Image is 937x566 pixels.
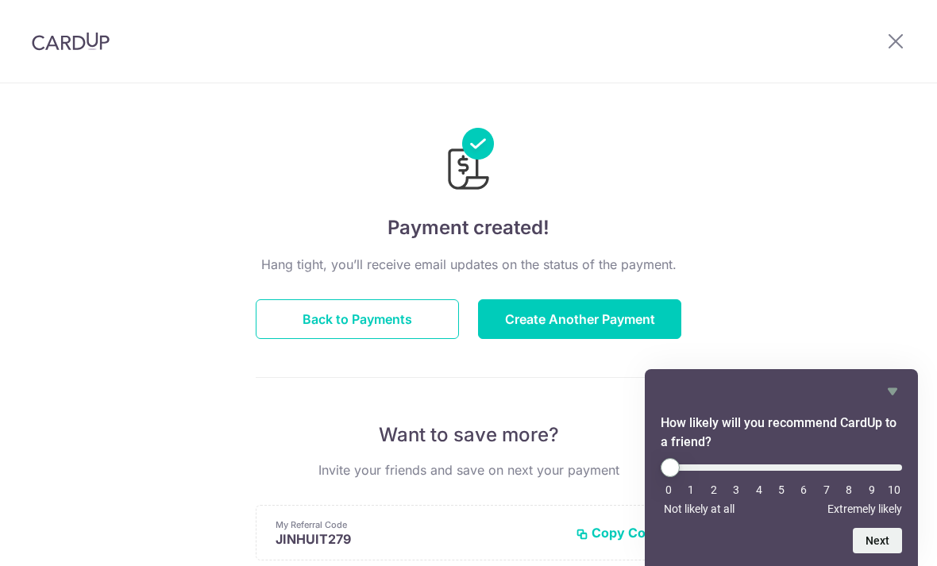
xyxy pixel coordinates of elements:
li: 9 [864,483,880,496]
button: Create Another Payment [478,299,681,339]
li: 1 [683,483,699,496]
li: 4 [751,483,767,496]
li: 8 [841,483,857,496]
li: 2 [706,483,722,496]
li: 3 [728,483,744,496]
span: Extremely likely [827,502,902,515]
p: Hang tight, you’ll receive email updates on the status of the payment. [256,255,681,274]
img: CardUp [32,32,110,51]
button: Hide survey [883,382,902,401]
p: Want to save more? [256,422,681,448]
p: JINHUIT279 [276,531,563,547]
li: 7 [819,483,835,496]
li: 0 [661,483,677,496]
li: 5 [773,483,789,496]
img: Payments [443,128,494,194]
li: 10 [886,483,902,496]
h2: How likely will you recommend CardUp to a friend? Select an option from 0 to 10, with 0 being Not... [661,414,902,452]
button: Next question [853,528,902,553]
button: Copy Code [576,525,661,541]
div: How likely will you recommend CardUp to a friend? Select an option from 0 to 10, with 0 being Not... [661,382,902,553]
p: Invite your friends and save on next your payment [256,460,681,479]
h4: Payment created! [256,214,681,242]
button: Back to Payments [256,299,459,339]
li: 6 [796,483,812,496]
p: My Referral Code [276,518,563,531]
span: Not likely at all [664,502,735,515]
div: How likely will you recommend CardUp to a friend? Select an option from 0 to 10, with 0 being Not... [661,458,902,515]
